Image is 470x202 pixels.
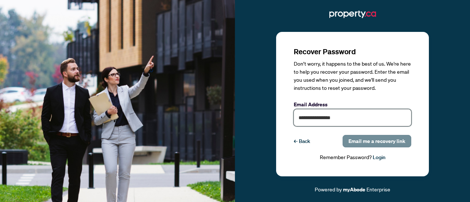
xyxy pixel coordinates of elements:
span: Email me a recovery link [348,135,405,147]
h3: Recover Password [294,47,411,57]
span: ← [294,137,297,145]
div: Remember Password? [294,153,411,162]
a: Login [373,154,386,161]
span: Powered by [315,186,342,192]
label: Email Address [294,100,411,109]
a: ←Back [294,135,310,147]
img: ma-logo [329,8,376,20]
a: myAbode [343,186,365,194]
button: Email me a recovery link [343,135,411,147]
span: Enterprise [366,186,390,192]
div: Don’t worry, it happens to the best of us. We're here to help you recover your password. Enter th... [294,60,411,92]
